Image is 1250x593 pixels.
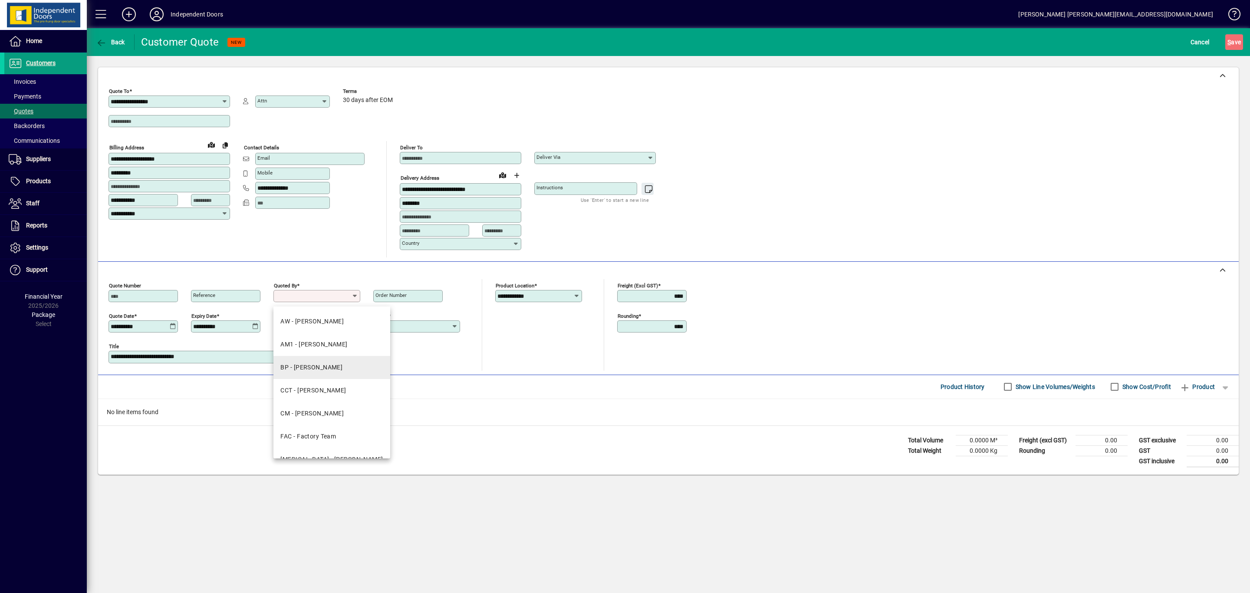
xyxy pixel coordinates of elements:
a: Home [4,30,87,52]
mat-label: Email [257,155,270,161]
mat-option: FAC - Factory Team [273,425,390,448]
td: GST [1135,445,1187,456]
div: Customer Quote [141,35,219,49]
div: AM1 - [PERSON_NAME] [280,340,347,349]
div: BP - [PERSON_NAME] [280,363,342,372]
mat-option: HMS - Hayden Smith [273,448,390,471]
mat-label: Attn [257,98,267,104]
div: [MEDICAL_DATA] - [PERSON_NAME] [280,455,383,464]
div: [PERSON_NAME] [PERSON_NAME][EMAIL_ADDRESS][DOMAIN_NAME] [1018,7,1213,21]
span: Payments [9,93,41,100]
button: Add [115,7,143,22]
app-page-header-button: Back [87,34,135,50]
div: CM - [PERSON_NAME] [280,409,344,418]
span: Support [26,266,48,273]
mat-option: AM1 - Angie Mehlhopt [273,333,390,356]
mat-label: Deliver To [400,145,423,151]
mat-option: BP - Brad Price [273,356,390,379]
a: Quotes [4,104,87,119]
button: Back [94,34,127,50]
span: Terms [343,89,395,94]
a: Products [4,171,87,192]
td: Total Weight [904,445,956,456]
button: Profile [143,7,171,22]
button: Cancel [1188,34,1212,50]
div: Independent Doors [171,7,223,21]
span: Back [96,39,125,46]
a: View on map [204,138,218,152]
button: Choose address [510,168,523,182]
mat-label: Quote date [109,313,134,319]
span: Backorders [9,122,45,129]
button: Copy to Delivery address [218,138,232,152]
span: Product History [941,380,985,394]
div: FAC - Factory Team [280,432,336,441]
span: Quotes [9,108,33,115]
span: Reports [26,222,47,229]
button: Product [1175,379,1219,395]
span: Customers [26,59,56,66]
mat-label: Reference [193,292,215,298]
span: Home [26,37,42,44]
mat-label: Product location [496,282,534,288]
a: Support [4,259,87,281]
div: AW - [PERSON_NAME] [280,317,344,326]
a: Backorders [4,119,87,133]
a: Settings [4,237,87,259]
div: No line items found [98,399,1239,425]
label: Show Cost/Profit [1121,382,1171,391]
mat-label: Quoted by [274,282,297,288]
a: Staff [4,193,87,214]
a: View on map [496,168,510,182]
td: 0.0000 M³ [956,435,1008,445]
td: 0.0000 Kg [956,445,1008,456]
td: GST exclusive [1135,435,1187,445]
a: Knowledge Base [1222,2,1239,30]
span: Settings [26,244,48,251]
button: Product History [937,379,988,395]
td: Total Volume [904,435,956,445]
a: Reports [4,215,87,237]
span: ave [1227,35,1241,49]
span: 30 days after EOM [343,97,393,104]
td: 0.00 [1187,445,1239,456]
mat-label: Rounding [618,313,638,319]
mat-label: Expiry date [191,313,217,319]
mat-label: Country [402,240,419,246]
mat-label: Order number [375,292,407,298]
mat-label: Freight (excl GST) [618,282,658,288]
mat-label: Mobile [257,170,273,176]
mat-hint: Use 'Enter' to start a new line [581,195,649,205]
td: Rounding [1015,445,1076,456]
a: Communications [4,133,87,148]
a: Payments [4,89,87,104]
mat-label: Instructions [536,184,563,191]
a: Suppliers [4,148,87,170]
label: Show Line Volumes/Weights [1014,382,1095,391]
td: 0.00 [1076,435,1128,445]
a: Invoices [4,74,87,89]
button: Save [1225,34,1243,50]
mat-option: AW - Alison Worden [273,310,390,333]
mat-option: CCT - Cassie Cameron-Tait [273,379,390,402]
mat-label: Quote number [109,282,141,288]
td: 0.00 [1076,445,1128,456]
span: Communications [9,137,60,144]
mat-label: Quote To [109,88,129,94]
mat-label: Title [109,343,119,349]
span: NEW [231,40,242,45]
span: Staff [26,200,39,207]
span: Package [32,311,55,318]
span: Invoices [9,78,36,85]
td: Freight (excl GST) [1015,435,1076,445]
span: S [1227,39,1231,46]
span: Suppliers [26,155,51,162]
td: 0.00 [1187,456,1239,467]
span: Cancel [1191,35,1210,49]
div: CCT - [PERSON_NAME] [280,386,346,395]
td: 0.00 [1187,435,1239,445]
span: Products [26,178,51,184]
span: Product [1180,380,1215,394]
mat-label: Deliver via [536,154,560,160]
span: Financial Year [25,293,62,300]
